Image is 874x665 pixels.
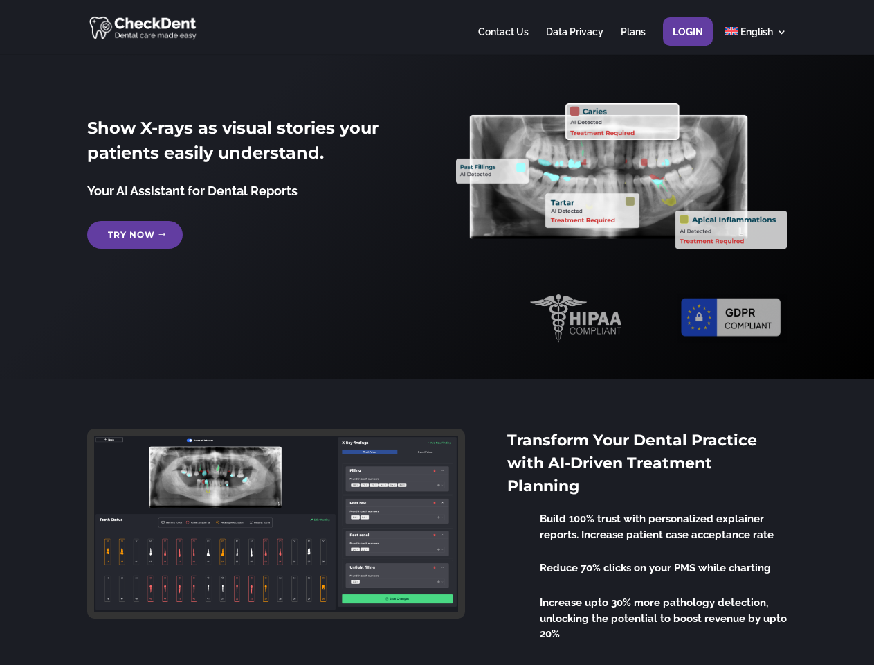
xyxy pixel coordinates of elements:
img: X_Ray_annotated [456,103,786,249]
span: Increase upto 30% more pathology detection, unlocking the potential to boost revenue by upto 20% [540,596,787,640]
a: Data Privacy [546,27,603,54]
span: Build 100% trust with personalized explainer reports. Increase patient case acceptance rate [540,513,774,541]
span: Transform Your Dental Practice with AI-Driven Treatment Planning [507,431,757,495]
a: Plans [621,27,646,54]
a: Try Now [87,221,183,249]
span: Reduce 70% clicks on your PMS while charting [540,562,771,574]
span: Your AI Assistant for Dental Reports [87,184,298,198]
img: CheckDent AI [89,14,198,41]
a: English [725,27,787,54]
h2: Show X-rays as visual stories your patients easily understand. [87,116,417,172]
span: English [740,26,773,37]
a: Contact Us [478,27,529,54]
a: Login [673,27,703,54]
